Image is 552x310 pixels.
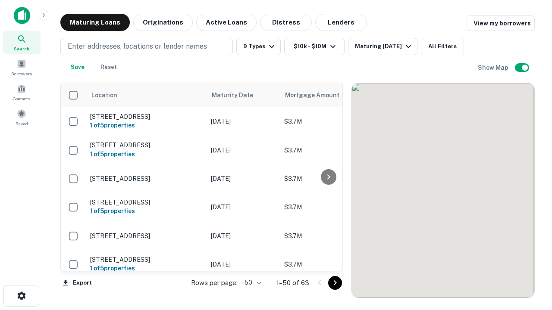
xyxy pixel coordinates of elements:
p: [DATE] [211,202,276,212]
a: Search [3,31,41,54]
p: $3.7M [284,146,370,155]
h6: 1 of 5 properties [90,206,202,216]
p: $3.7M [284,260,370,269]
h6: 1 of 5 properties [90,263,202,273]
button: $10k - $10M [284,38,345,55]
img: capitalize-icon.png [14,7,30,24]
span: Location [91,90,117,100]
p: [STREET_ADDRESS] [90,141,202,149]
button: Maturing Loans [60,14,130,31]
p: $3.7M [284,174,370,183]
button: Go to next page [328,276,342,290]
button: Maturing [DATE] [348,38,417,55]
span: Search [14,45,29,52]
p: $3.7M [284,202,370,212]
iframe: Chat Widget [509,214,552,255]
p: $3.7M [284,117,370,126]
span: Borrowers [11,70,32,77]
p: [DATE] [211,146,276,155]
th: Maturity Date [207,83,280,107]
p: $3.7M [284,231,370,241]
button: Distress [260,14,312,31]
p: [DATE] [211,174,276,183]
p: [STREET_ADDRESS] [90,113,202,121]
a: Contacts [3,81,41,104]
button: Active Loans [196,14,257,31]
p: Rows per page: [191,278,238,288]
button: Reset [95,59,122,76]
p: [STREET_ADDRESS] [90,232,202,240]
span: Saved [16,120,28,127]
p: [DATE] [211,231,276,241]
h6: 1 of 5 properties [90,121,202,130]
a: View my borrowers [467,15,535,31]
p: [STREET_ADDRESS] [90,198,202,206]
div: 50 [241,276,263,289]
p: [STREET_ADDRESS] [90,256,202,263]
div: 0 0 [352,83,534,298]
button: Enter addresses, locations or lender names [60,38,233,55]
span: Contacts [13,95,30,102]
h6: Show Map [478,63,510,72]
button: 9 Types [236,38,281,55]
div: Maturing [DATE] [355,41,414,52]
a: Saved [3,105,41,129]
p: Enter addresses, locations or lender names [68,41,207,52]
button: All Filters [421,38,464,55]
h6: 1 of 5 properties [90,149,202,159]
p: [STREET_ADDRESS] [90,175,202,183]
p: [DATE] [211,117,276,126]
a: Borrowers [3,56,41,79]
th: Location [86,83,207,107]
button: Lenders [315,14,367,31]
button: Export [60,276,94,289]
button: Originations [133,14,193,31]
span: Maturity Date [212,90,264,100]
p: [DATE] [211,260,276,269]
button: Save your search to get updates of matches that match your search criteria. [64,59,91,76]
th: Mortgage Amount [280,83,375,107]
span: Mortgage Amount [285,90,351,100]
p: 1–50 of 63 [276,278,309,288]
